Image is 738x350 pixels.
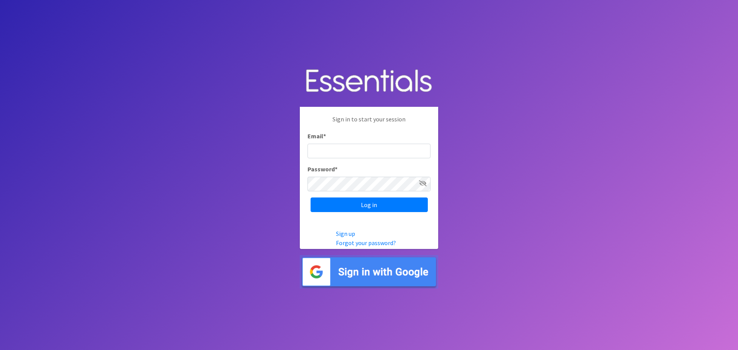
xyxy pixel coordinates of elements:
[335,165,337,173] abbr: required
[307,114,430,131] p: Sign in to start your session
[323,132,326,140] abbr: required
[300,61,438,101] img: Human Essentials
[307,164,337,174] label: Password
[336,239,396,247] a: Forgot your password?
[307,131,326,141] label: Email
[300,255,438,289] img: Sign in with Google
[311,197,428,212] input: Log in
[336,230,355,237] a: Sign up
